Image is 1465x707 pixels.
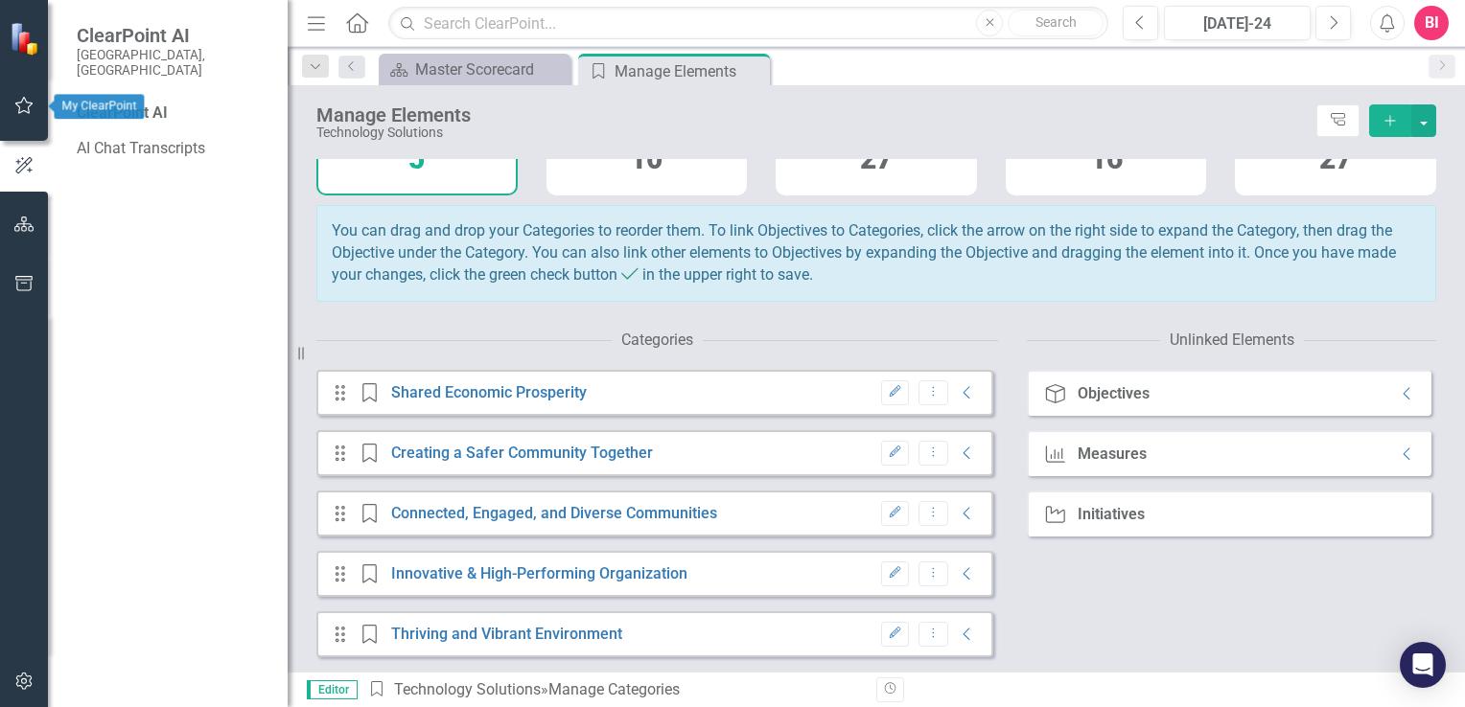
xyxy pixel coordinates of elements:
a: Master Scorecard [384,57,566,81]
span: ClearPoint AI [77,24,268,47]
a: Shared Economic Prosperity [391,383,587,401]
button: [DATE]-24 [1164,6,1311,40]
div: Objectives [1078,385,1150,402]
span: 5 [408,142,425,175]
div: Unlinked Elements [1170,330,1294,352]
img: ClearPoint Strategy [10,22,43,56]
a: Thriving and Vibrant Environment [391,625,622,643]
span: 16 [1090,142,1123,175]
button: Search [1008,10,1104,36]
span: 27 [860,142,893,175]
a: Connected, Engaged, and Diverse Communities [391,504,717,522]
div: Technology Solutions [316,125,1307,140]
span: Editor [307,680,358,699]
a: Creating a Safer Community Together [391,444,653,462]
div: Categories [621,330,693,352]
small: [GEOGRAPHIC_DATA], [GEOGRAPHIC_DATA] [77,47,268,79]
div: Initiatives [1078,506,1145,523]
div: You can drag and drop your Categories to reorder them. To link Objectives to Categories, click th... [316,205,1436,302]
div: Open Intercom Messenger [1400,642,1446,688]
a: Technology Solutions [394,680,541,698]
a: Innovative & High-Performing Organization [391,564,687,582]
span: 10 [630,142,663,175]
div: Master Scorecard [415,57,566,81]
a: AI Chat Transcripts [77,138,268,160]
div: Manage Elements [316,104,1307,125]
div: ClearPoint AI [77,103,268,125]
span: 27 [1319,142,1352,175]
input: Search ClearPoint... [388,7,1108,40]
div: Measures [1078,445,1147,463]
button: BI [1414,6,1449,40]
div: » Manage Categories [367,679,862,701]
div: Manage Elements [615,59,765,83]
div: [DATE]-24 [1171,12,1304,35]
span: Search [1035,14,1077,30]
div: My ClearPoint [55,94,145,119]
